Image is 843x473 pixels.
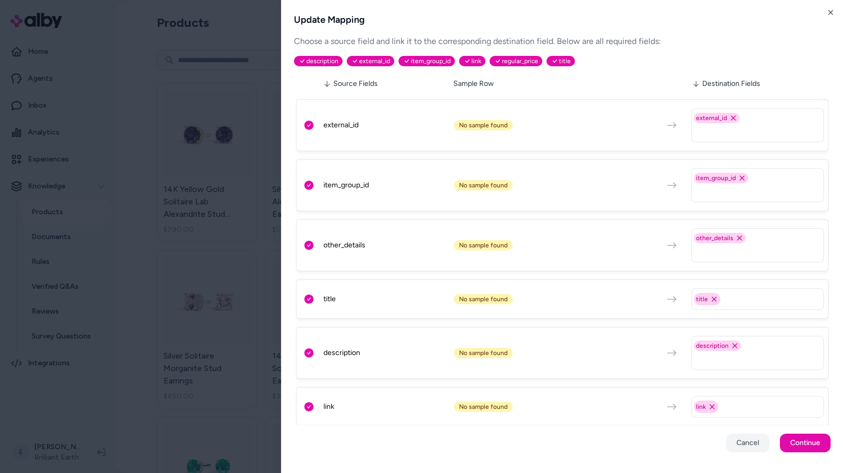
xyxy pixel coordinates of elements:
div: external_id [323,120,448,130]
div: other_details [323,240,448,250]
div: No sample found [454,120,513,130]
span: link [459,56,485,66]
div: No sample found [454,402,513,412]
div: description [323,348,448,358]
div: No sample found [454,294,513,304]
button: Remove title option [710,295,718,303]
button: Remove link option [708,403,716,411]
span: external_id [347,56,394,66]
span: title [546,56,575,66]
div: title [323,294,448,304]
div: Source Fields [323,79,447,89]
button: Remove external_id option [729,114,737,122]
span: description [696,342,729,350]
div: No sample found [454,348,513,358]
span: item_group_id [398,56,455,66]
p: Choose a source field and link it to the corresponding destination field. Below are all required ... [294,35,831,48]
div: Destination Fields [692,79,824,89]
span: description [294,56,343,66]
button: Remove description option [731,342,739,350]
span: link [696,403,706,411]
button: Remove item_group_id option [738,174,746,182]
span: other_details [696,234,733,242]
div: No sample found [454,180,513,190]
button: Continue [780,434,831,452]
span: external_id [696,114,727,122]
div: link [323,402,448,412]
h2: Update Mapping [294,12,831,27]
button: Remove other_details option [735,234,744,242]
div: item_group_id [323,180,448,190]
div: No sample found [454,240,513,250]
div: Sample Row [453,79,686,89]
span: item_group_id [696,174,736,182]
button: Cancel [726,434,770,452]
span: regular_price [490,56,542,66]
span: title [696,295,708,303]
